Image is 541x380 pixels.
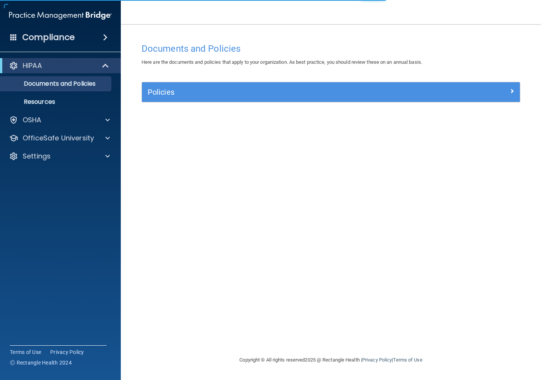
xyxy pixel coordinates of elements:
p: Documents and Policies [5,80,108,88]
p: OSHA [23,115,42,125]
p: OfficeSafe University [23,134,94,143]
a: HIPAA [9,61,109,70]
a: OSHA [9,115,110,125]
span: Here are the documents and policies that apply to your organization. As best practice, you should... [142,59,422,65]
a: Policies [148,86,514,98]
a: Terms of Use [10,348,41,356]
p: Resources [5,98,108,106]
p: Settings [23,152,51,161]
a: OfficeSafe University [9,134,110,143]
h4: Documents and Policies [142,44,520,54]
a: Privacy Policy [50,348,84,356]
p: HIPAA [23,61,42,70]
a: Privacy Policy [362,357,392,363]
a: Terms of Use [393,357,422,363]
div: Copyright © All rights reserved 2025 @ Rectangle Health | | [193,348,469,372]
img: PMB logo [9,8,112,23]
h4: Compliance [22,32,75,43]
h5: Policies [148,88,420,96]
a: Settings [9,152,110,161]
span: Ⓒ Rectangle Health 2024 [10,359,72,366]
